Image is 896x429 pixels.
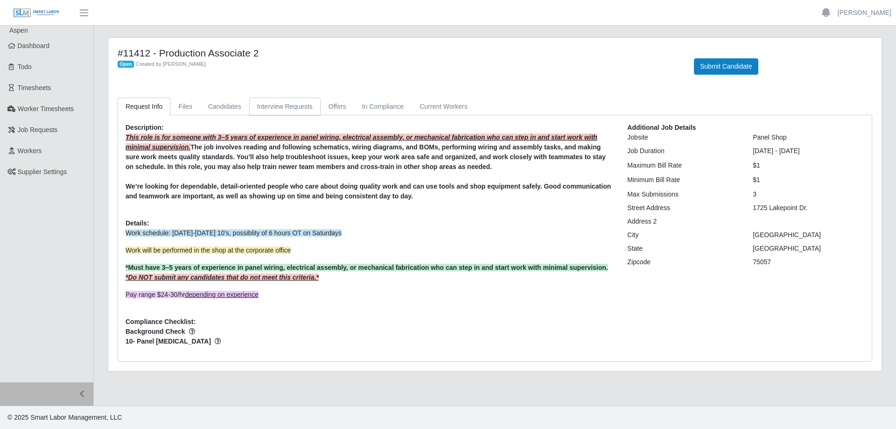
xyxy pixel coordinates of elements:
[620,244,746,253] div: State
[620,217,746,226] div: Address 2
[746,244,871,253] div: [GEOGRAPHIC_DATA]
[694,58,758,75] button: Submit Candidate
[9,27,28,34] span: Aspen
[200,98,249,116] a: Candidates
[746,175,871,185] div: $1
[136,61,206,67] span: Created by [PERSON_NAME]
[746,133,871,142] div: Panel Shop
[18,84,51,91] span: Timesheets
[321,98,354,116] a: Offers
[620,257,746,267] div: Zipcode
[126,143,606,170] strong: The job involves reading and following schematics, wiring diagrams, and BOMs, performing wiring a...
[620,190,746,199] div: Max Submissions
[18,126,58,134] span: Job Requests
[126,183,611,200] strong: We’re looking for dependable, detail-oriented people who care about doing quality work and can us...
[170,98,200,116] a: Files
[126,246,291,254] span: Work will be performed in the shop at the corporate office
[18,42,50,49] span: Dashboard
[627,124,696,131] b: Additional Job Details
[18,63,32,70] span: Todo
[746,203,871,213] div: 1725 Lakepoint Dr.
[185,291,259,298] span: depending on experience
[620,133,746,142] div: Jobsite
[126,318,196,325] b: Compliance Checklist:
[620,161,746,170] div: Maximum Bill Rate
[118,98,170,116] a: Request Info
[620,175,746,185] div: Minimum Bill Rate
[249,98,321,116] a: Interview Requests
[126,274,319,281] span: *Do NOT submit any candidates that do not meet this criteria.*
[746,190,871,199] div: 3
[126,219,149,227] b: Details:
[354,98,412,116] a: In Compliance
[126,124,164,131] b: Description:
[18,168,67,176] span: Supplier Settings
[118,47,680,59] h4: #11412 - Production Associate 2
[620,230,746,240] div: City
[746,257,871,267] div: 75057
[746,146,871,156] div: [DATE] - [DATE]
[126,229,342,237] span: Work schedule: [DATE]-[DATE] 10's, possiblity of 6 hours OT on Saturdays
[126,264,608,271] span: *Must have 3–5 years of experience in panel wiring, electrical assembly, or mechanical fabricatio...
[126,134,597,151] strong: This role is for someone with 3–5 years of experience in panel wiring, electrical assembly, or me...
[18,147,42,155] span: Workers
[838,8,891,18] a: [PERSON_NAME]
[620,203,746,213] div: Street Address
[620,146,746,156] div: Job Duration
[746,161,871,170] div: $1
[126,327,613,337] span: Background Check
[126,291,259,298] span: Pay range $24-30/hr
[746,230,871,240] div: [GEOGRAPHIC_DATA]
[18,105,74,113] span: Worker Timesheets
[13,8,60,18] img: SLM Logo
[126,337,613,346] span: 10- Panel [MEDICAL_DATA]
[7,414,122,421] span: © 2025 Smart Labor Management, LLC
[412,98,475,116] a: Current Workers
[118,61,134,68] span: Open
